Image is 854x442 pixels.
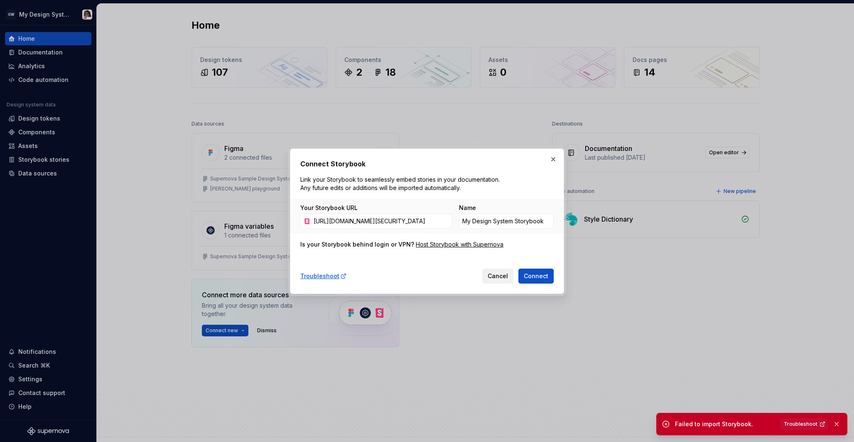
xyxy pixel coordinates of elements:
span: Troubleshoot [784,421,817,427]
button: Connect [518,269,554,284]
a: Host Storybook with Supernova [416,240,503,249]
p: Link your Storybook to seamlessly embed stories in your documentation. Any future edits or additi... [300,175,503,192]
div: Failed to import Storybook. [675,420,775,428]
input: Custom Storybook Name [459,214,554,229]
label: Your Storybook URL [300,204,358,212]
button: Cancel [482,269,513,284]
h2: Connect Storybook [300,159,554,169]
input: https://your-storybook-domain.com/... [310,214,452,229]
span: Cancel [488,272,508,280]
div: Is your Storybook behind login or VPN? [300,240,414,249]
a: Troubleshoot [300,272,347,280]
label: Name [459,204,476,212]
span: Connect [524,272,548,280]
